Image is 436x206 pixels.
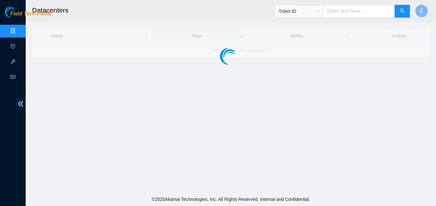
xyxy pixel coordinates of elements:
[323,5,395,18] input: Enter text here...
[400,8,405,14] span: search
[415,4,428,17] button: E
[279,6,319,16] span: Ticket ID
[5,12,51,20] a: Akamai TechnologiesField Tech Portal
[5,6,32,18] img: Akamai Technologies
[10,72,15,84] span: read
[16,98,26,110] span: double-left
[10,11,51,17] span: Field Tech Portal
[420,7,423,15] span: E
[26,193,436,206] footer: © 2025 Akamai Technologies, Inc. All Rights Reserved. Internal and Confidential.
[395,5,410,18] button: search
